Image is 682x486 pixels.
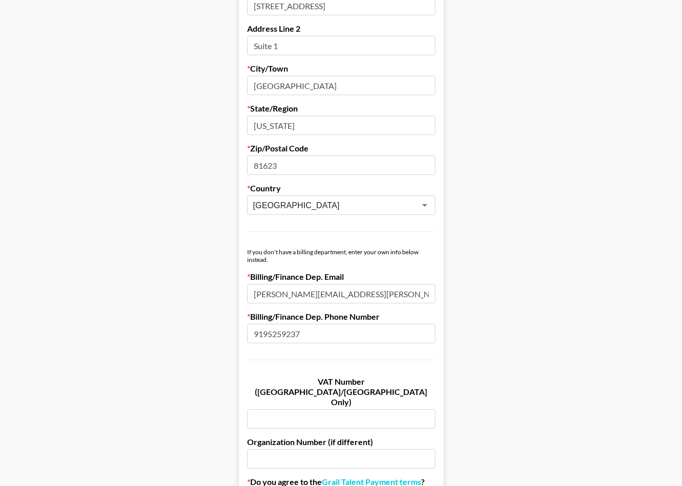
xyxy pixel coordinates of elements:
[247,143,435,153] label: Zip/Postal Code
[247,377,435,407] label: VAT Number ([GEOGRAPHIC_DATA]/[GEOGRAPHIC_DATA] Only)
[247,103,435,114] label: State/Region
[247,24,435,34] label: Address Line 2
[247,437,435,447] label: Organization Number (if different)
[247,272,435,282] label: Billing/Finance Dep. Email
[417,198,432,212] button: Open
[247,312,435,322] label: Billing/Finance Dep. Phone Number
[247,63,435,74] label: City/Town
[247,248,435,263] div: If you don't have a billing department, enter your own info below instead.
[247,183,435,193] label: Country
